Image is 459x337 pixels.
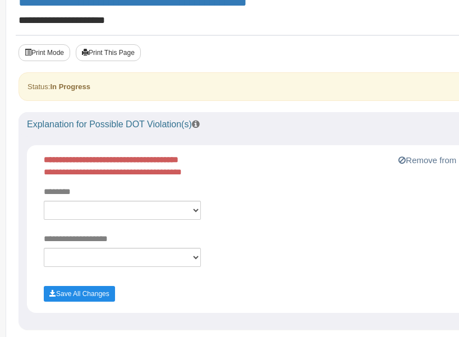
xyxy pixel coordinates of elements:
[44,286,115,302] button: Save
[76,44,141,61] button: Print This Page
[19,44,70,61] button: Print Mode
[50,82,90,91] strong: In Progress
